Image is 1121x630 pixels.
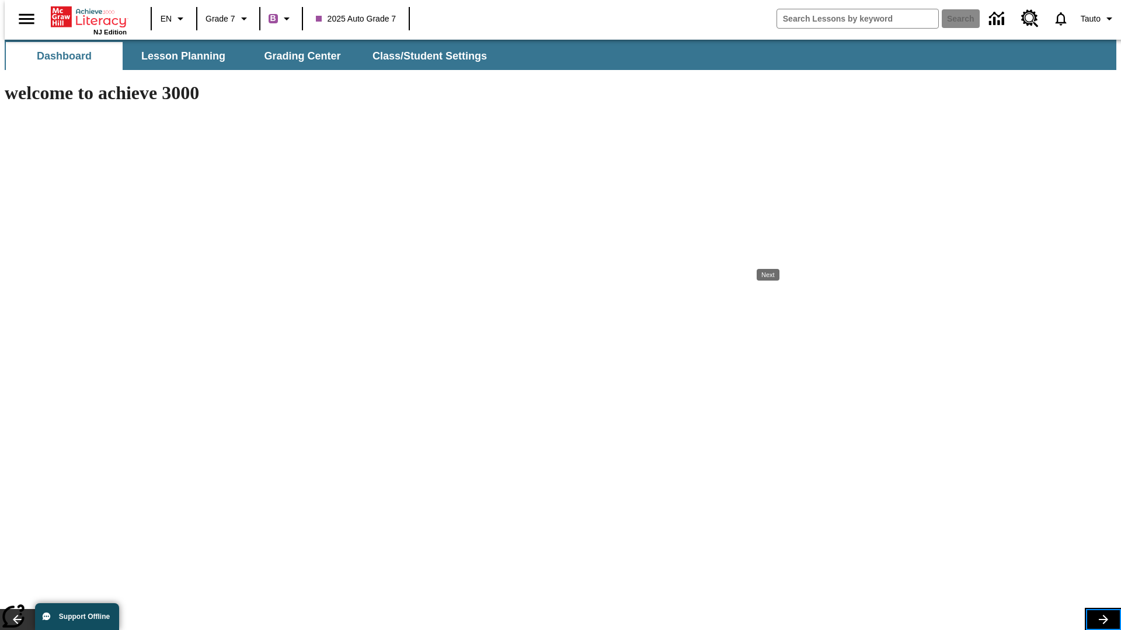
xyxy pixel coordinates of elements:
span: Grading Center [264,50,340,63]
a: Data Center [982,3,1014,35]
div: Next [757,269,779,281]
a: Home [51,5,127,29]
button: Lesson carousel, Next [1086,609,1121,630]
div: SubNavbar [5,40,1116,70]
button: Dashboard [6,42,123,70]
button: Class/Student Settings [363,42,496,70]
body: Maximum 600 characters Press Escape to exit toolbar Press Alt + F10 to reach toolbar [5,9,170,20]
button: Boost Class color is purple. Change class color [264,8,298,29]
span: Support Offline [59,612,110,621]
a: Notifications [1046,3,1076,34]
span: 2025 Auto Grade 7 [316,13,396,25]
div: SubNavbar [5,42,497,70]
button: Language: EN, Select a language [155,8,193,29]
span: Class/Student Settings [372,50,487,63]
span: Grade 7 [206,13,235,25]
span: B [270,11,276,26]
button: Grading Center [244,42,361,70]
input: search field [777,9,938,28]
span: NJ Edition [93,29,127,36]
button: Profile/Settings [1076,8,1121,29]
h1: welcome to achieve 3000 [5,82,781,104]
button: Open side menu [9,2,44,36]
span: Lesson Planning [141,50,225,63]
span: EN [161,13,172,25]
a: Resource Center, Will open in new tab [1014,3,1046,34]
button: Support Offline [35,603,119,630]
div: Home [51,4,127,36]
span: Dashboard [37,50,92,63]
span: Tauto [1081,13,1101,25]
button: Grade: Grade 7, Select a grade [201,8,256,29]
button: Lesson Planning [125,42,242,70]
